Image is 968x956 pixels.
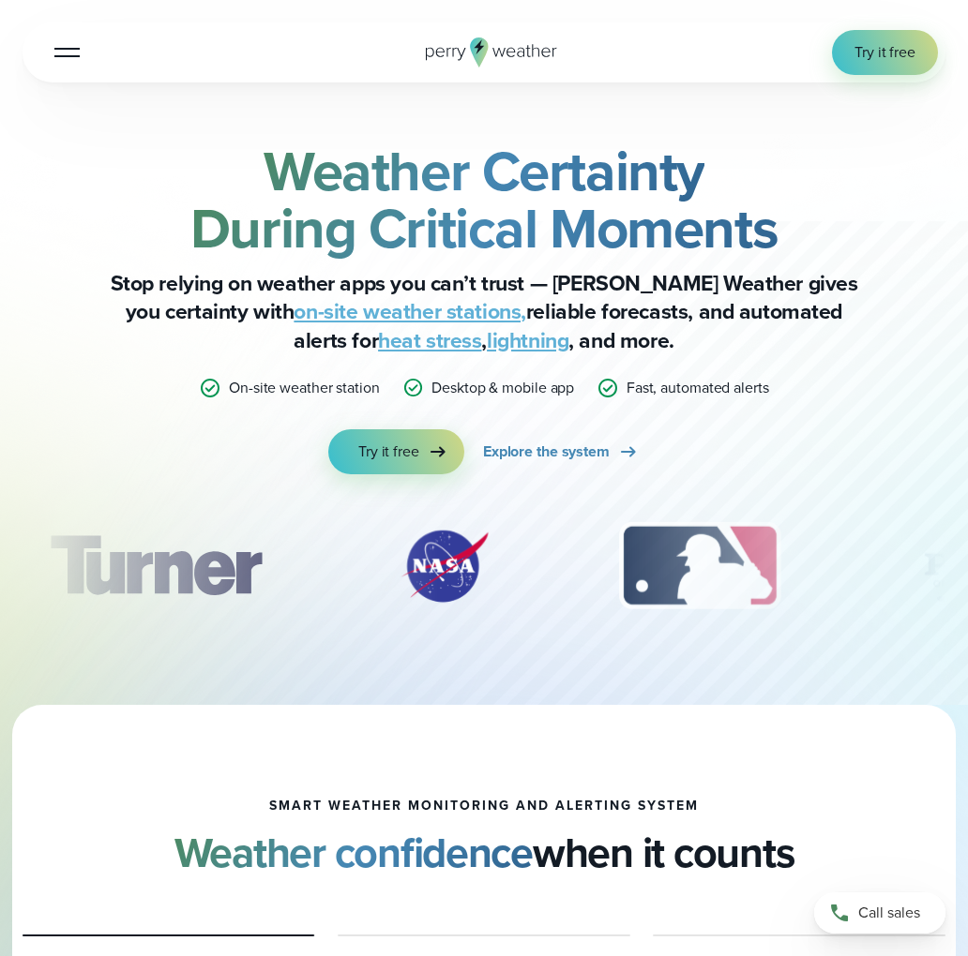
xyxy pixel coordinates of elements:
div: slideshow [23,519,945,622]
a: lightning [487,324,568,356]
span: Try it free [358,441,419,463]
img: MLB.svg [600,519,798,613]
a: Call sales [814,892,945,934]
p: Stop relying on weather apps you can’t trust — [PERSON_NAME] Weather gives you certainty with rel... [109,269,859,355]
div: 3 of 12 [600,519,798,613]
strong: Weather Certainty During Critical Moments [190,129,778,270]
a: Explore the system [483,429,640,474]
a: Try it free [328,429,464,474]
h2: when it counts [174,829,794,878]
strong: Weather confidence [174,822,533,884]
h1: smart weather monitoring and alerting system [269,799,699,814]
p: Fast, automated alerts [627,377,769,399]
a: heat stress [378,324,481,356]
div: 2 of 12 [379,519,510,613]
img: Turner-Construction_1.svg [23,519,289,613]
span: Try it free [855,41,915,64]
p: Desktop & mobile app [431,377,574,399]
img: NASA.svg [379,519,510,613]
span: Explore the system [483,441,610,463]
p: On-site weather station [229,377,380,399]
a: on-site weather stations, [294,295,526,327]
span: Call sales [858,902,920,924]
a: Try it free [832,30,938,75]
div: 1 of 12 [23,519,289,613]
